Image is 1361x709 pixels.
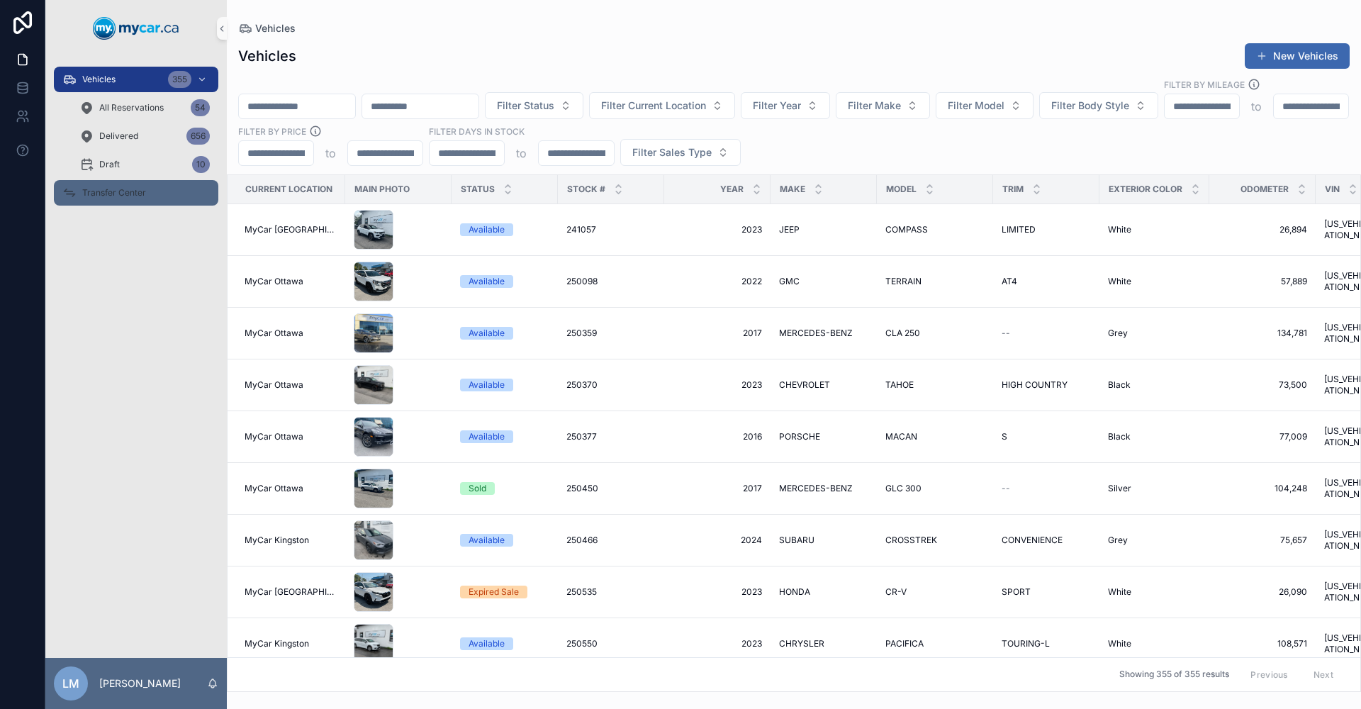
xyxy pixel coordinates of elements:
[461,184,495,195] span: Status
[1325,184,1340,195] span: VIN
[54,180,218,206] a: Transfer Center
[192,156,210,173] div: 10
[1002,379,1068,391] span: HIGH COUNTRY
[469,223,505,236] div: Available
[1002,483,1091,494] a: --
[620,139,741,166] button: Select Button
[779,328,853,339] span: MERCEDES-BENZ
[245,586,337,598] span: MyCar [GEOGRAPHIC_DATA]
[1108,328,1128,339] span: Grey
[71,123,218,149] a: Delivered656
[238,21,296,35] a: Vehicles
[779,276,800,287] span: GMC
[245,328,337,339] a: MyCar Ottawa
[238,125,306,138] label: FILTER BY PRICE
[885,638,924,649] span: PACIFICA
[566,483,656,494] a: 250450
[673,224,762,235] span: 2023
[936,92,1034,119] button: Select Button
[245,276,303,287] span: MyCar Ottawa
[779,379,830,391] span: CHEVROLET
[885,328,920,339] span: CLA 250
[885,379,985,391] a: TAHOE
[567,184,605,195] span: Stock #
[673,379,762,391] span: 2023
[885,276,985,287] a: TERRAIN
[885,431,985,442] a: MACAN
[1002,276,1017,287] span: AT4
[1218,638,1307,649] a: 108,571
[885,535,937,546] span: CROSSTREK
[779,586,810,598] span: HONDA
[1108,328,1201,339] a: Grey
[673,431,762,442] a: 2016
[779,483,868,494] a: MERCEDES-BENZ
[1218,379,1307,391] a: 73,500
[885,224,985,235] a: COMPASS
[1251,98,1262,115] p: to
[779,638,868,649] a: CHRYSLER
[885,224,928,235] span: COMPASS
[673,328,762,339] a: 2017
[885,431,917,442] span: MACAN
[566,535,656,546] a: 250466
[566,431,656,442] a: 250377
[1108,483,1131,494] span: Silver
[1039,92,1158,119] button: Select Button
[1108,535,1128,546] span: Grey
[1002,431,1091,442] a: S
[566,224,596,235] span: 241057
[779,638,824,649] span: CHRYSLER
[673,535,762,546] span: 2024
[71,95,218,121] a: All Reservations54
[780,184,805,195] span: Make
[460,637,549,650] a: Available
[566,638,598,649] span: 250550
[1002,328,1010,339] span: --
[1218,276,1307,287] span: 57,889
[1218,224,1307,235] a: 26,894
[779,586,868,598] a: HONDA
[245,483,337,494] a: MyCar Ottawa
[1240,184,1289,195] span: Odometer
[460,534,549,547] a: Available
[948,99,1004,113] span: Filter Model
[469,637,505,650] div: Available
[885,483,922,494] span: GLC 300
[460,430,549,443] a: Available
[1218,328,1307,339] a: 134,781
[1218,483,1307,494] span: 104,248
[1218,431,1307,442] a: 77,009
[1109,184,1182,195] span: Exterior Color
[1002,224,1091,235] a: LIMITED
[469,534,505,547] div: Available
[354,184,410,195] span: Main Photo
[779,379,868,391] a: CHEVROLET
[673,638,762,649] a: 2023
[566,224,656,235] a: 241057
[566,328,656,339] a: 250359
[460,327,549,340] a: Available
[245,328,303,339] span: MyCar Ottawa
[1108,431,1131,442] span: Black
[1108,224,1201,235] a: White
[885,483,985,494] a: GLC 300
[673,586,762,598] span: 2023
[1002,224,1036,235] span: LIMITED
[836,92,930,119] button: Select Button
[1002,535,1063,546] span: CONVENIENCE
[566,638,656,649] a: 250550
[1002,276,1091,287] a: AT4
[1108,379,1131,391] span: Black
[99,676,181,691] p: [PERSON_NAME]
[885,586,907,598] span: CR-V
[245,224,337,235] a: MyCar [GEOGRAPHIC_DATA]
[1245,43,1350,69] button: New Vehicles
[1108,638,1131,649] span: White
[673,483,762,494] a: 2017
